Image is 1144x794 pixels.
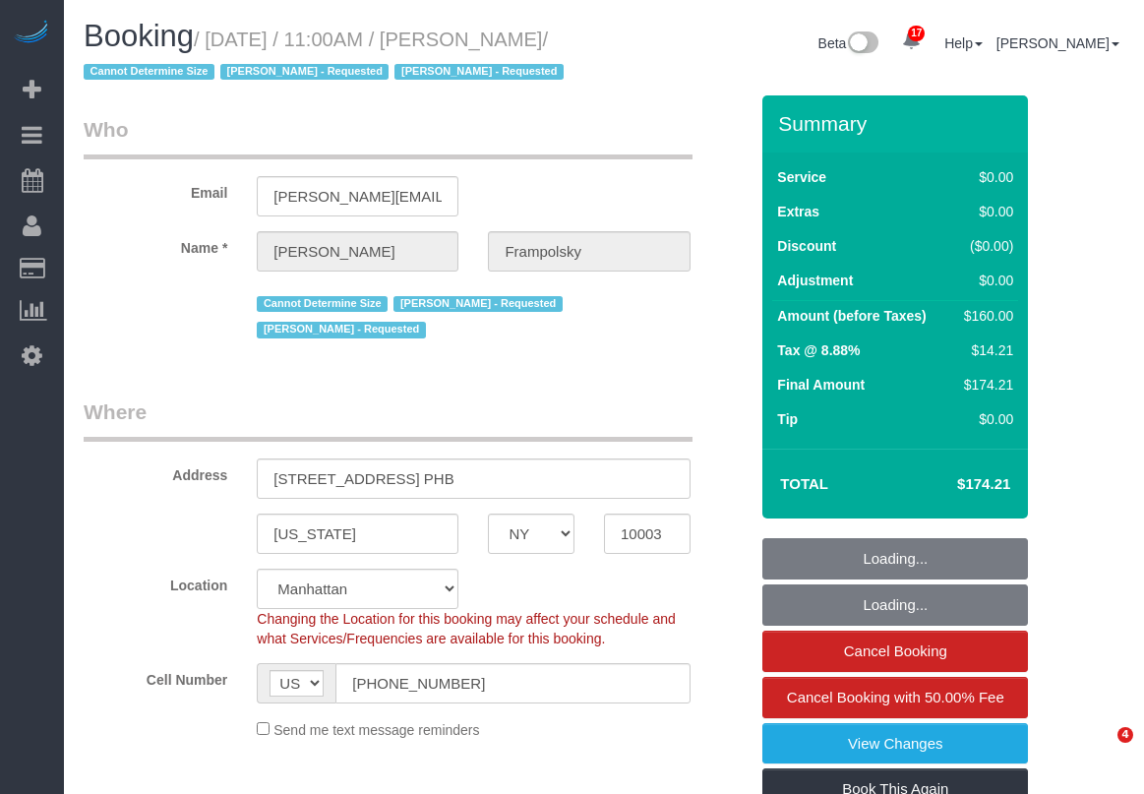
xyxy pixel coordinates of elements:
[12,20,51,47] img: Automaid Logo
[69,458,242,485] label: Address
[84,115,692,159] legend: Who
[335,663,690,703] input: Cell Number
[257,514,458,554] input: City
[777,202,819,221] label: Extras
[69,231,242,258] label: Name *
[84,29,570,84] small: / [DATE] / 11:00AM / [PERSON_NAME]
[787,689,1004,705] span: Cancel Booking with 50.00% Fee
[956,375,1013,395] div: $174.21
[777,306,926,326] label: Amount (before Taxes)
[898,476,1010,493] h4: $174.21
[488,231,690,272] input: Last Name
[273,722,479,738] span: Send me text message reminders
[956,167,1013,187] div: $0.00
[777,340,860,360] label: Tax @ 8.88%
[944,35,983,51] a: Help
[69,176,242,203] label: Email
[778,112,1018,135] h3: Summary
[956,409,1013,429] div: $0.00
[956,202,1013,221] div: $0.00
[762,677,1028,718] a: Cancel Booking with 50.00% Fee
[84,64,214,80] span: Cannot Determine Size
[846,31,878,57] img: New interface
[394,64,563,80] span: [PERSON_NAME] - Requested
[956,340,1013,360] div: $14.21
[69,569,242,595] label: Location
[257,296,388,312] span: Cannot Determine Size
[777,236,836,256] label: Discount
[777,409,798,429] label: Tip
[257,231,458,272] input: First Name
[996,35,1119,51] a: [PERSON_NAME]
[892,20,931,63] a: 17
[604,514,691,554] input: Zip Code
[956,306,1013,326] div: $160.00
[1077,727,1124,774] iframe: Intercom live chat
[257,176,458,216] input: Email
[777,271,853,290] label: Adjustment
[84,397,692,442] legend: Where
[257,322,425,337] span: [PERSON_NAME] - Requested
[84,19,194,53] span: Booking
[908,26,925,41] span: 17
[393,296,562,312] span: [PERSON_NAME] - Requested
[956,271,1013,290] div: $0.00
[780,475,828,492] strong: Total
[956,236,1013,256] div: ($0.00)
[818,35,879,51] a: Beta
[69,663,242,690] label: Cell Number
[762,723,1028,764] a: View Changes
[777,167,826,187] label: Service
[762,631,1028,672] a: Cancel Booking
[257,611,675,646] span: Changing the Location for this booking may affect your schedule and what Services/Frequencies are...
[1117,727,1133,743] span: 4
[777,375,865,395] label: Final Amount
[220,64,389,80] span: [PERSON_NAME] - Requested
